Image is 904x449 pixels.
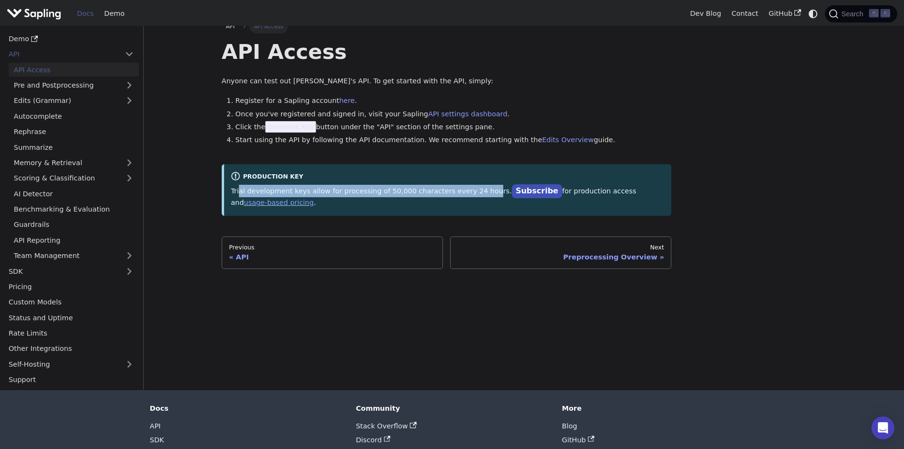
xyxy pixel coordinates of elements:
[265,121,316,133] span: Generate Key
[356,422,416,430] a: Stack Overflow
[562,404,755,413] div: More
[120,264,139,278] button: Expand sidebar category 'SDK'
[222,76,672,87] p: Anyone can test out [PERSON_NAME]'s API. To get started with the API, simply:
[685,6,726,21] a: Dev Blog
[3,326,139,340] a: Rate Limits
[120,47,139,61] button: Collapse sidebar category 'API'
[3,342,139,356] a: Other Integrations
[222,39,672,65] h1: API Access
[9,63,139,77] a: API Access
[9,249,139,263] a: Team Management
[3,373,139,387] a: Support
[150,436,164,444] a: SDK
[9,94,139,108] a: Edits (Grammar)
[869,9,879,18] kbd: ⌘
[356,404,548,413] div: Community
[72,6,99,21] a: Docs
[236,95,672,107] li: Register for a Sapling account .
[542,136,594,144] a: Edits Overview
[3,280,139,294] a: Pricing
[150,404,342,413] div: Docs
[9,79,139,92] a: Pre and Postprocessing
[150,422,161,430] a: API
[806,7,820,21] button: Switch between dark and light mode (currently system mode)
[222,236,443,269] a: PreviousAPI
[562,436,595,444] a: GitHub
[231,171,665,183] div: Production Key
[236,122,672,133] li: Click the button under the "API" section of the settings pane.
[825,5,897,22] button: Search (Command+K)
[763,6,806,21] a: GitHub
[222,20,672,33] nav: Breadcrumbs
[9,233,139,247] a: API Reporting
[9,218,139,232] a: Guardrails
[457,253,664,261] div: Preprocessing Overview
[3,357,139,371] a: Self-Hosting
[9,140,139,154] a: Summarize
[428,110,507,118] a: API settings dashboard
[881,9,890,18] kbd: K
[9,125,139,139] a: Rephrase
[9,156,139,170] a: Memory & Retrieval
[229,244,436,251] div: Previous
[244,199,314,206] a: usage-based pricing
[838,10,869,18] span: Search
[457,244,664,251] div: Next
[450,236,672,269] a: NextPreprocessing Overview
[226,23,235,30] span: API
[3,32,139,46] a: Demo
[3,295,139,309] a: Custom Models
[9,187,139,201] a: AI Detector
[7,7,61,21] img: Sapling.ai
[236,135,672,146] li: Start using the API by following the API documentation. We recommend starting with the guide.
[229,253,436,261] div: API
[339,97,354,104] a: here
[9,202,139,216] a: Benchmarking & Evaluation
[99,6,130,21] a: Demo
[3,264,120,278] a: SDK
[512,184,562,198] a: Subscribe
[231,185,665,209] p: Trial development keys allow for processing of 50,000 characters every 24 hours. for production a...
[3,311,139,325] a: Status and Uptime
[222,236,672,269] nav: Docs pages
[222,20,239,33] a: API
[9,171,139,185] a: Scoring & Classification
[236,109,672,120] li: Once you've registered and signed in, visit your Sapling .
[726,6,764,21] a: Contact
[9,109,139,123] a: Autocomplete
[7,7,65,21] a: Sapling.ai
[3,47,120,61] a: API
[562,422,577,430] a: Blog
[356,436,390,444] a: Discord
[249,20,288,33] span: API Access
[871,416,894,439] div: Open Intercom Messenger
